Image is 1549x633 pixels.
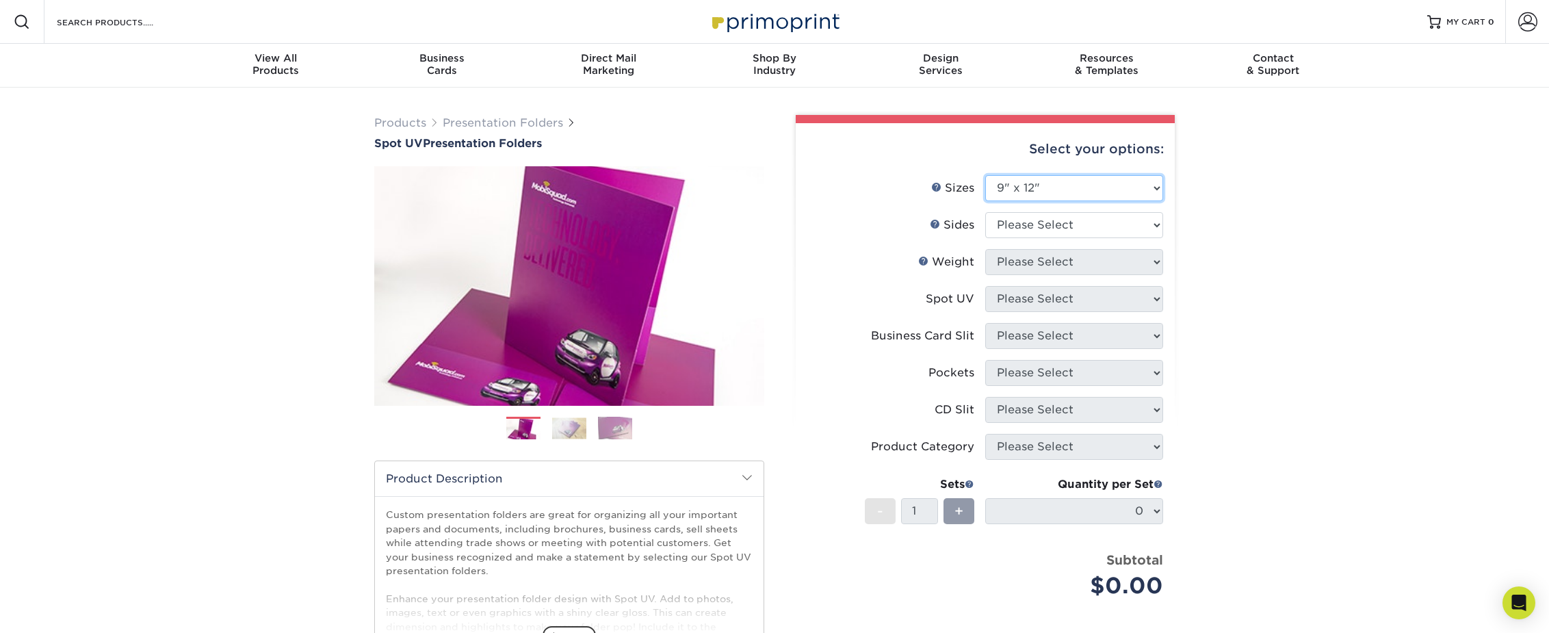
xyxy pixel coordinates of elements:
div: CD Slit [935,402,974,418]
h2: Product Description [375,461,764,496]
a: Contact& Support [1190,44,1356,88]
img: Presentation Folders 01 [506,417,541,441]
div: Pockets [928,365,974,381]
span: Direct Mail [525,52,692,64]
span: Design [857,52,1024,64]
img: Presentation Folders 03 [598,416,632,440]
div: Spot UV [926,291,974,307]
a: DesignServices [857,44,1024,88]
h1: Presentation Folders [374,137,764,150]
span: MY CART [1446,16,1485,28]
div: $0.00 [995,569,1163,602]
div: Sides [930,217,974,233]
span: Shop By [692,52,858,64]
div: Services [857,52,1024,77]
img: Presentation Folders 02 [552,417,586,439]
div: Quantity per Set [985,476,1163,493]
a: View AllProducts [193,44,359,88]
a: BusinessCards [359,44,525,88]
a: Spot UVPresentation Folders [374,137,764,150]
div: & Support [1190,52,1356,77]
div: Industry [692,52,858,77]
div: Select your options: [807,123,1164,175]
div: Marketing [525,52,692,77]
img: Primoprint [706,7,843,36]
span: Contact [1190,52,1356,64]
span: Business [359,52,525,64]
span: View All [193,52,359,64]
span: Resources [1024,52,1190,64]
span: 0 [1488,17,1494,27]
a: Direct MailMarketing [525,44,692,88]
div: Sets [865,476,974,493]
div: Product Category [871,439,974,455]
div: & Templates [1024,52,1190,77]
a: Shop ByIndustry [692,44,858,88]
span: Spot UV [374,137,423,150]
div: Weight [918,254,974,270]
img: Spot UV 01 [374,151,764,421]
div: Sizes [931,180,974,196]
input: SEARCH PRODUCTS..... [55,14,189,30]
span: - [877,501,883,521]
div: Products [193,52,359,77]
div: Business Card Slit [871,328,974,344]
a: Presentation Folders [443,116,563,129]
span: + [954,501,963,521]
div: Cards [359,52,525,77]
div: Open Intercom Messenger [1502,586,1535,619]
strong: Subtotal [1106,552,1163,567]
a: Products [374,116,426,129]
a: Resources& Templates [1024,44,1190,88]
